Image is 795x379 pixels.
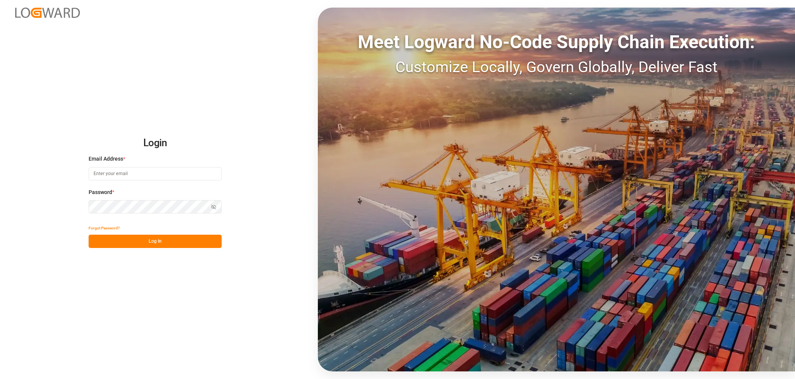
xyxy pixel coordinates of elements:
[318,28,795,56] div: Meet Logward No-Code Supply Chain Execution:
[89,167,222,180] input: Enter your email
[15,8,80,18] img: Logward_new_orange.png
[89,235,222,248] button: Log In
[89,155,123,163] span: Email Address
[89,188,112,196] span: Password
[89,221,120,235] button: Forgot Password?
[318,56,795,79] div: Customize Locally, Govern Globally, Deliver Fast
[89,131,222,155] h2: Login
